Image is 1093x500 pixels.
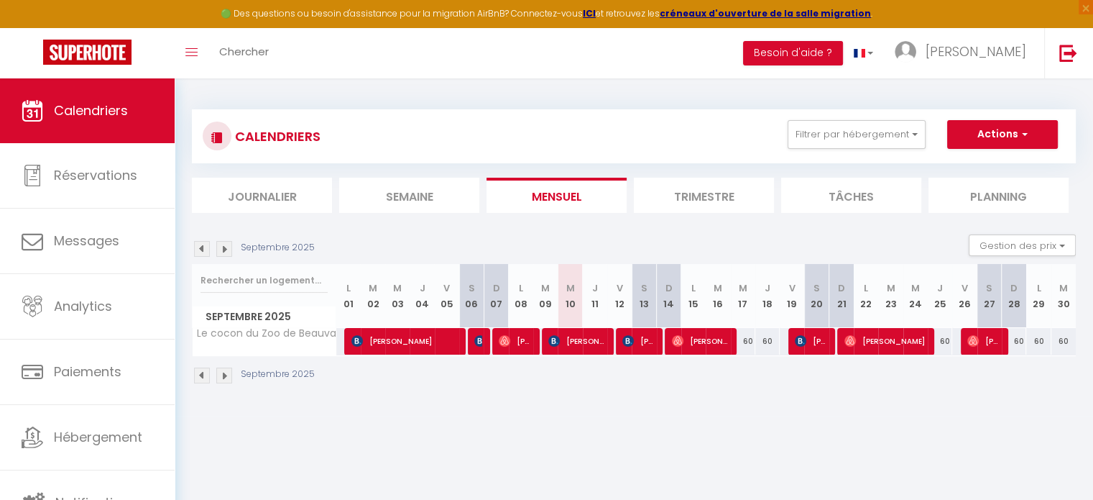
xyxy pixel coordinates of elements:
[911,281,920,295] abbr: M
[43,40,132,65] img: Super Booking
[739,281,747,295] abbr: M
[241,241,315,255] p: Septembre 2025
[967,327,1000,355] span: [PERSON_NAME]
[54,232,119,250] span: Messages
[533,264,558,328] th: 09
[1002,264,1026,328] th: 28
[1051,264,1076,328] th: 30
[607,264,632,328] th: 12
[665,281,673,295] abbr: D
[346,281,351,295] abbr: L
[947,120,1058,149] button: Actions
[937,281,943,295] abbr: J
[887,281,895,295] abbr: M
[195,328,338,339] span: Le cocon du Zoo de Beauval
[583,7,596,19] a: ICI
[193,306,336,327] span: Septembre 2025
[714,281,722,295] abbr: M
[657,264,681,328] th: 14
[583,264,607,328] th: 11
[499,327,531,355] span: [PERSON_NAME]
[385,264,410,328] th: 03
[54,428,142,446] span: Hébergement
[484,264,508,328] th: 07
[558,264,582,328] th: 10
[854,264,878,328] th: 22
[660,7,871,19] a: créneaux d'ouverture de la salle migration
[410,264,434,328] th: 04
[54,101,128,119] span: Calendriers
[884,28,1044,78] a: ... [PERSON_NAME]
[632,264,656,328] th: 13
[592,281,598,295] abbr: J
[1026,264,1051,328] th: 29
[672,327,729,355] span: [PERSON_NAME]
[566,281,574,295] abbr: M
[192,178,332,213] li: Journalier
[789,281,795,295] abbr: V
[351,327,457,355] span: [PERSON_NAME]
[54,166,137,184] span: Réservations
[1059,281,1068,295] abbr: M
[339,178,479,213] li: Semaine
[420,281,425,295] abbr: J
[838,281,845,295] abbr: D
[548,327,605,355] span: [PERSON_NAME]
[617,281,623,295] abbr: V
[641,281,647,295] abbr: S
[928,178,1069,213] li: Planning
[11,6,55,49] button: Ouvrir le widget de chat LiveChat
[443,281,450,295] abbr: V
[519,281,523,295] abbr: L
[691,281,696,295] abbr: L
[435,264,459,328] th: 05
[336,264,361,328] th: 01
[829,264,854,328] th: 21
[509,264,533,328] th: 08
[755,264,780,328] th: 18
[731,264,755,328] th: 17
[952,264,977,328] th: 26
[813,281,820,295] abbr: S
[622,327,655,355] span: [PERSON_NAME]
[361,264,385,328] th: 02
[634,178,774,213] li: Trimestre
[219,44,269,59] span: Chercher
[755,328,780,355] div: 60
[231,120,320,153] h3: CALENDRIERS
[1036,281,1041,295] abbr: L
[788,120,926,149] button: Filtrer par hébergement
[469,281,475,295] abbr: S
[493,281,500,295] abbr: D
[844,327,926,355] span: [PERSON_NAME]
[928,264,952,328] th: 25
[208,28,280,78] a: Chercher
[961,281,968,295] abbr: V
[928,328,952,355] div: 60
[804,264,829,328] th: 20
[731,328,755,355] div: 60
[541,281,550,295] abbr: M
[969,235,1076,256] button: Gestion des prix
[459,264,484,328] th: 06
[54,363,121,381] span: Paiements
[706,264,730,328] th: 16
[369,281,377,295] abbr: M
[864,281,868,295] abbr: L
[765,281,770,295] abbr: J
[903,264,928,328] th: 24
[1026,328,1051,355] div: 60
[1059,44,1077,62] img: logout
[1002,328,1026,355] div: 60
[200,268,328,294] input: Rechercher un logement...
[878,264,903,328] th: 23
[781,178,921,213] li: Tâches
[681,264,706,328] th: 15
[54,297,112,315] span: Analytics
[241,368,315,381] p: Septembre 2025
[795,327,827,355] span: [PERSON_NAME]
[474,327,482,355] span: [PERSON_NAME]
[895,41,916,63] img: ...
